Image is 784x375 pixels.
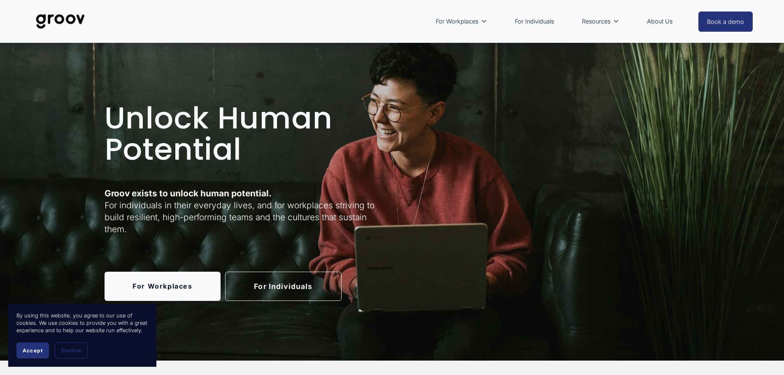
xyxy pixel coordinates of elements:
[16,342,49,359] button: Accept
[225,272,342,301] a: For Individuals
[436,16,478,27] span: For Workplaces
[61,347,81,354] span: Decline
[643,12,677,31] a: About Us
[55,342,88,359] button: Decline
[23,347,43,354] span: Accept
[105,272,221,301] a: For Workplaces
[16,312,148,334] p: By using this website, you agree to our use of cookies. We use cookies to provide you with a grea...
[578,12,623,31] a: folder dropdown
[8,304,156,367] section: Cookie banner
[31,8,89,35] img: Groov | Unlock Human Potential at Work and in Life
[105,188,272,198] strong: Groov exists to unlock human potential.
[511,12,558,31] a: For Individuals
[432,12,491,31] a: folder dropdown
[582,16,610,27] span: Resources
[105,102,390,165] h1: Unlock Human Potential
[105,187,390,235] p: For individuals in their everyday lives, and for workplaces striving to build resilient, high-per...
[698,12,753,32] a: Book a demo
